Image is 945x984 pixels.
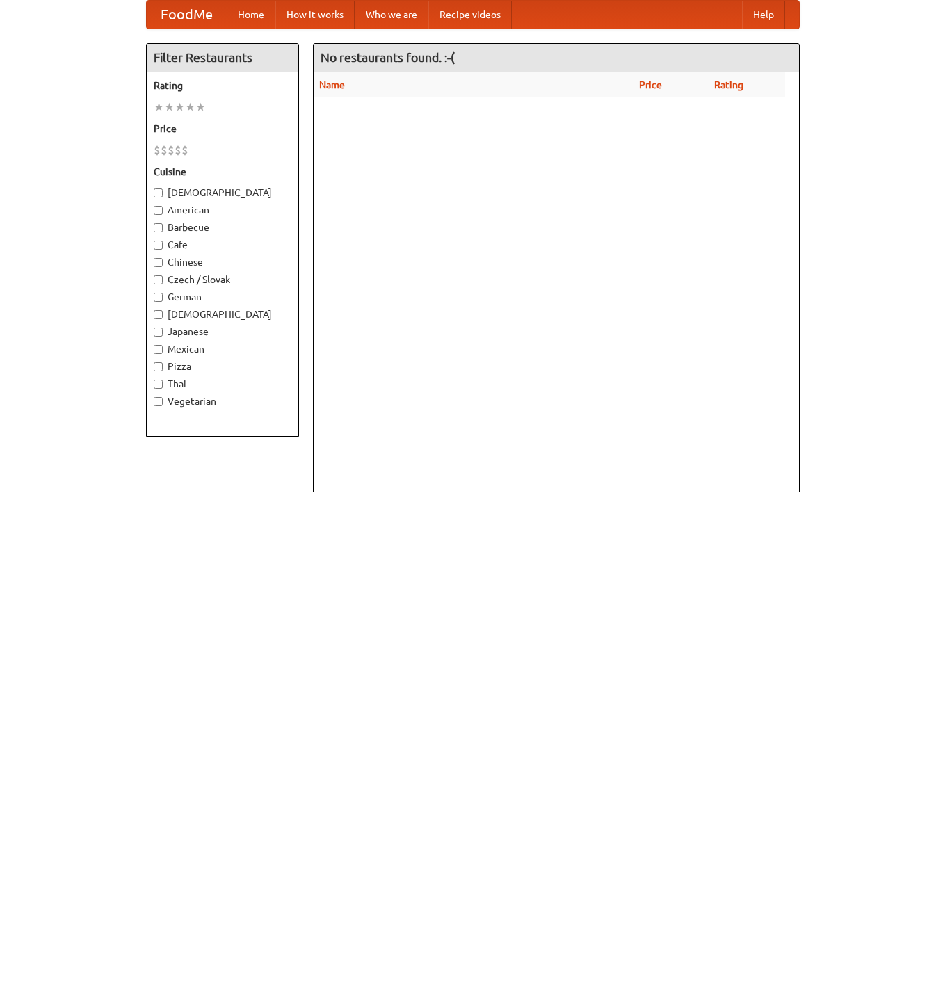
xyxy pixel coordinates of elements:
[154,273,291,287] label: Czech / Slovak
[154,188,163,197] input: [DEMOGRAPHIC_DATA]
[154,203,291,217] label: American
[154,275,163,284] input: Czech / Slovak
[321,51,455,64] ng-pluralize: No restaurants found. :-(
[319,79,345,90] a: Name
[147,44,298,72] h4: Filter Restaurants
[154,397,163,406] input: Vegetarian
[154,143,161,158] li: $
[742,1,785,29] a: Help
[154,293,163,302] input: German
[154,206,163,215] input: American
[639,79,662,90] a: Price
[227,1,275,29] a: Home
[275,1,355,29] a: How it works
[147,1,227,29] a: FoodMe
[195,99,206,115] li: ★
[154,241,163,250] input: Cafe
[154,220,291,234] label: Barbecue
[154,310,163,319] input: [DEMOGRAPHIC_DATA]
[154,377,291,391] label: Thai
[175,99,185,115] li: ★
[175,143,181,158] li: $
[154,394,291,408] label: Vegetarian
[428,1,512,29] a: Recipe videos
[154,328,163,337] input: Japanese
[168,143,175,158] li: $
[185,99,195,115] li: ★
[154,165,291,179] h5: Cuisine
[181,143,188,158] li: $
[154,223,163,232] input: Barbecue
[154,122,291,136] h5: Price
[154,362,163,371] input: Pizza
[154,380,163,389] input: Thai
[164,99,175,115] li: ★
[154,255,291,269] label: Chinese
[154,238,291,252] label: Cafe
[154,342,291,356] label: Mexican
[355,1,428,29] a: Who we are
[161,143,168,158] li: $
[154,258,163,267] input: Chinese
[714,79,743,90] a: Rating
[154,186,291,200] label: [DEMOGRAPHIC_DATA]
[154,360,291,373] label: Pizza
[154,345,163,354] input: Mexican
[154,79,291,92] h5: Rating
[154,290,291,304] label: German
[154,307,291,321] label: [DEMOGRAPHIC_DATA]
[154,99,164,115] li: ★
[154,325,291,339] label: Japanese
